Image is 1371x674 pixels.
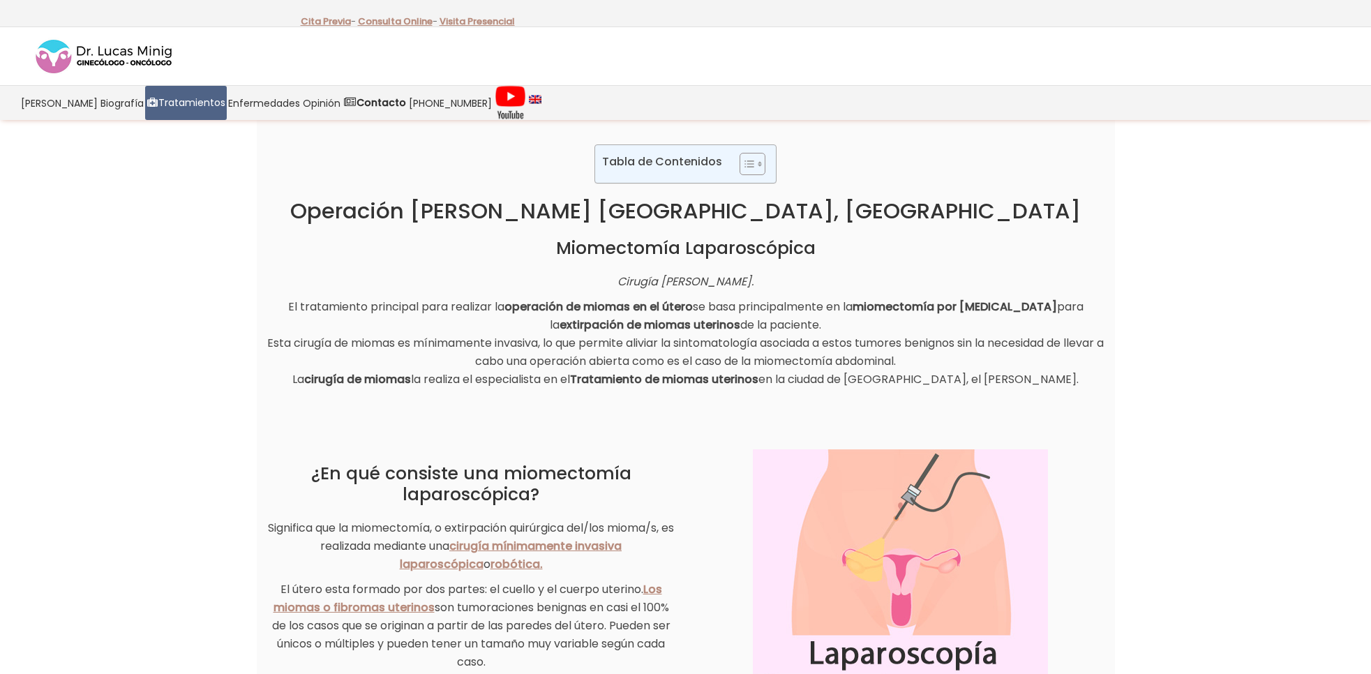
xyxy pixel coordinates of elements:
[527,86,543,120] a: language english
[409,95,492,111] span: [PHONE_NUMBER]
[301,86,342,120] a: Opinión
[303,95,340,111] span: Opinión
[493,86,527,120] a: Videos Youtube Ginecología
[267,298,1104,389] p: El tratamiento principal para realizar la se basa principalmente en la para la de la paciente. Es...
[267,238,1104,259] h2: Miomectomía Laparoscópica
[20,86,99,120] a: [PERSON_NAME]
[227,86,301,120] a: Enfermedades
[490,556,543,572] a: robótica.
[21,95,98,111] span: [PERSON_NAME]
[495,85,526,120] img: Videos Youtube Ginecología
[145,86,227,120] a: Tratamientos
[301,15,351,28] a: Cita Previa
[853,299,1057,315] strong: miomectomía por [MEDICAL_DATA]
[267,197,1104,224] h1: Operación [PERSON_NAME] [GEOGRAPHIC_DATA], [GEOGRAPHIC_DATA]
[99,86,145,120] a: Biografía
[357,96,406,110] strong: Contacto
[267,463,675,505] h2: ¿En qué consiste una miomectomía laparoscópica?
[267,519,675,574] p: Significa que la miomectomía, o extirpación quirúrgica del/los mioma/s, es realizada mediante una o
[358,15,433,28] a: Consulta Online
[504,299,693,315] strong: operación de miomas en el útero
[440,15,515,28] a: Visita Presencial
[100,95,144,111] span: Biografía
[358,13,437,31] p: -
[407,86,493,120] a: [PHONE_NUMBER]
[529,95,541,103] img: language english
[228,95,300,111] span: Enfermedades
[570,371,758,387] strong: Tratamiento de miomas uterinos
[301,13,356,31] p: -
[342,86,407,120] a: Contacto
[560,317,740,333] strong: extirpación de miomas uterinos
[304,371,411,387] strong: cirugía de miomas
[158,95,225,111] span: Tratamientos
[602,153,722,170] p: Tabla de Contenidos
[267,581,675,671] p: El útero esta formado por dos partes: el cuello y el cuerpo uterino. son tumoraciones benignas en...
[400,538,622,572] a: cirugía mínimamente invasiva laparoscópica
[617,274,754,290] em: Cirugía [PERSON_NAME].
[729,152,762,176] a: Toggle Table of Content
